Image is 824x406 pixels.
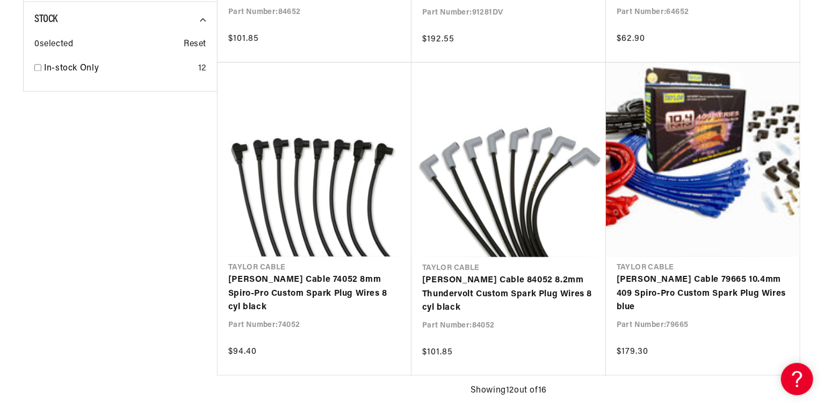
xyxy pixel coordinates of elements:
span: 0 selected [34,38,73,52]
span: Stock [34,14,57,25]
span: Reset [184,38,206,52]
a: [PERSON_NAME] Cable 79665 10.4mm 409 Spiro-Pro Custom Spark Plug Wires blue [617,273,789,315]
span: Showing 12 out of 16 [471,384,547,398]
div: 12 [198,62,206,76]
a: [PERSON_NAME] Cable 74052 8mm Spiro-Pro Custom Spark Plug Wires 8 cyl black [228,273,401,315]
a: In-stock Only [44,62,194,76]
a: [PERSON_NAME] Cable 84052 8.2mm Thundervolt Custom Spark Plug Wires 8 cyl black [422,274,595,315]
